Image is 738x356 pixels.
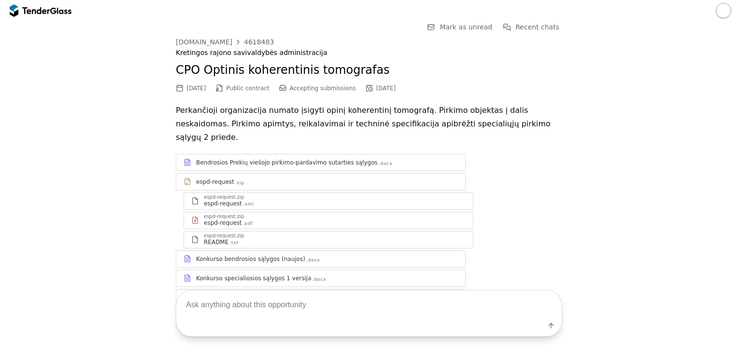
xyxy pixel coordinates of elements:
p: Perkančioji organizacija numato įsigyti opinį koherentinį tomografą. Pirkimo objektas į dalis nes... [176,104,562,144]
h2: CPO Optinis koherentinis tomografas [176,62,562,79]
button: Recent chats [500,21,562,33]
div: Konkurso bendrosios sąlygos (naujos) [196,255,305,263]
div: espd-request [204,200,242,207]
div: espd-request [196,178,234,186]
span: Mark as unread [440,23,493,31]
div: Kretingos rajono savivaldybės administracija [176,49,562,57]
a: espd-request.zipREADME.txt [184,231,473,248]
a: Bendrosios Prekių viešojo pirkimo-pardavimo sutarties sąlygos.docx [176,154,466,171]
div: README [204,238,228,246]
span: Public contract [227,85,270,92]
a: Konkurso specialiosios sąlygos 1 versija.docx [176,270,466,287]
div: .xml [243,201,254,207]
a: espd-request.zipespd-request.pdf [184,212,473,229]
div: .pdf [243,220,253,227]
a: Konkurso bendrosios sąlygos (naujos).docx [176,250,466,268]
div: espd-request.zip [204,195,244,200]
a: espd-request.zip [176,173,466,191]
div: espd-request.zip [204,214,244,219]
a: [DOMAIN_NAME]4618483 [176,38,274,46]
span: Recent chats [515,23,559,31]
div: .docx [379,161,393,167]
div: .zip [235,180,244,186]
button: Mark as unread [425,21,496,33]
div: .docx [306,257,320,263]
div: espd-request [204,219,242,227]
div: 4618483 [244,39,274,45]
div: espd-request.zip [204,233,244,238]
a: espd-request.zipespd-request.xml [184,192,473,210]
div: [DATE] [376,85,396,92]
div: [DATE] [186,85,206,92]
div: Bendrosios Prekių viešojo pirkimo-pardavimo sutarties sąlygos [196,159,378,166]
div: [DOMAIN_NAME] [176,39,232,45]
div: .txt [229,240,239,246]
span: Accepting submissions [290,85,356,92]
